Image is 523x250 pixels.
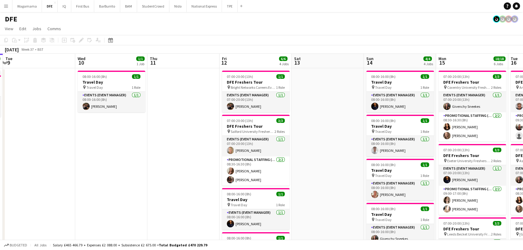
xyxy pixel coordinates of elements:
span: 08:00-16:00 (8h) [371,207,396,211]
span: Tue [5,56,12,61]
span: 1/1 [276,236,285,240]
app-card-role: Events (Event Manager)1/108:00-16:00 (8h)[PERSON_NAME] [366,92,434,112]
span: 07:00-20:00 (13h) [443,148,470,152]
app-job-card: 08:00-16:00 (8h)1/1Travel Day Travel Day1 RoleEvents (Event Manager)1/108:00-16:00 (8h)Givenchy S... [366,203,434,245]
button: Budgeted [3,242,28,248]
span: 3/3 [493,221,501,226]
span: 15 [438,59,446,66]
span: Travel Day [375,217,392,222]
span: All jobs [33,243,48,247]
span: 07:00-20:00 (13h) [443,74,470,79]
span: 2 Roles [491,85,501,90]
span: Salford University Freshers Fair [231,129,274,134]
app-job-card: 08:00-16:00 (8h)1/1Travel Day Travel Day1 RoleEvents (Event Manager)1/108:00-16:00 (8h)[PERSON_NAME] [366,159,434,200]
span: 13 [293,59,301,66]
span: Travel Day [231,203,247,207]
app-job-card: 08:00-16:00 (8h)1/1Travel Day Travel Day1 RoleEvents (Event Manager)1/108:00-16:00 (8h)[PERSON_NAME] [78,71,145,112]
button: DFE [42,0,58,12]
span: 08:00-16:00 (8h) [371,74,396,79]
h3: Travel Day [366,168,434,173]
button: BAM [120,0,137,12]
span: 1 Role [420,85,429,90]
span: 08:00-16:00 (8h) [371,162,396,167]
span: 2 Roles [491,159,501,163]
span: Mon [438,56,446,61]
button: StudentCrowd [137,0,169,12]
span: 1 Role [276,203,285,207]
h3: Travel Day [366,123,434,129]
h3: DFE Freshers Tour [438,79,506,85]
span: 3/3 [276,118,285,123]
span: Jobs [32,26,41,31]
span: 08:00-16:00 (8h) [371,118,396,123]
span: 14 [365,59,374,66]
app-card-role: Events (Event Manager)1/108:00-16:00 (8h)[PERSON_NAME] [78,92,145,112]
span: 1/1 [276,192,285,196]
app-card-role: Events (Event Manager)1/108:00-16:00 (8h)[PERSON_NAME] [366,180,434,200]
span: 1/1 [421,118,429,123]
span: 16 [510,59,518,66]
h1: DFE [5,14,17,24]
div: 07:00-20:00 (13h)3/3DFE Freshers Tour Salford University Freshers Fair2 RolesEvents (Event Manage... [222,115,290,186]
span: 2 Roles [491,232,501,236]
span: 1/1 [276,74,285,79]
span: Fri [222,56,227,61]
span: 12 [221,59,227,66]
h3: DFE Freshers Tour [222,79,290,85]
h3: Travel Day [366,212,434,217]
app-job-card: 07:00-20:00 (13h)3/3DFE Freshers Tour Coventry University Freshers Fair2 RolesEvents (Event Manag... [438,71,506,142]
span: 1/1 [421,207,429,211]
app-card-role: Events (Event Manager)1/108:00-16:00 (8h)Givenchy Sneekes [366,224,434,245]
span: Tue [511,56,518,61]
span: 1 Role [276,85,285,90]
button: National Express [187,0,222,12]
app-card-role: Promotional Staffing (Brand Ambassadors)2/208:30-16:30 (8h)[PERSON_NAME][PERSON_NAME] [222,156,290,186]
span: 2 Roles [274,129,285,134]
app-card-role: Events (Event Manager)1/107:00-20:00 (13h)[PERSON_NAME] [438,165,506,186]
span: 07:00-20:00 (13h) [227,118,253,123]
app-card-role: Events (Event Manager)1/107:00-20:00 (13h)[PERSON_NAME] [222,92,290,112]
app-job-card: 08:00-16:00 (8h)1/1Travel Day Travel Day1 RoleEvents (Event Manager)1/108:00-16:00 (8h)[PERSON_NAME] [222,188,290,230]
span: 1 Role [420,173,429,178]
span: 1/1 [421,162,429,167]
button: First Bus [71,0,94,12]
app-user-avatar: Tim Bodenham [493,15,500,23]
span: 6/6 [279,56,287,61]
h3: Travel Day [222,197,290,202]
div: 6 Jobs [494,62,505,66]
span: Exeter University Freshers Fair [447,159,491,163]
app-user-avatar: Tim Bodenham [505,15,512,23]
span: 9 [5,59,12,66]
h3: Travel Day [78,79,145,85]
a: Edit [17,25,29,33]
span: Sat [294,56,301,61]
span: 4/4 [423,56,432,61]
span: 08:00-16:00 (8h) [82,74,107,79]
button: Wagamama [12,0,42,12]
span: Leeds Becket University Freshers Fair [447,232,491,236]
app-card-role: Events (Event Manager)1/108:00-16:00 (8h)[PERSON_NAME] [222,209,290,230]
app-job-card: 07:00-20:00 (13h)3/3DFE Freshers Tour Exeter University Freshers Fair2 RolesEvents (Event Manager... [438,144,506,215]
app-job-card: 07:00-20:00 (13h)1/1DFE Freshers Tour Bright Networks Careers Event1 RoleEvents (Event Manager)1/... [222,71,290,112]
app-job-card: 08:00-16:00 (8h)1/1Travel Day Travel Day1 RoleEvents (Event Manager)1/108:00-16:00 (8h)[PERSON_NAME] [366,71,434,112]
span: 3/3 [493,74,501,79]
app-card-role: Events (Event Manager)1/107:00-20:00 (13h)Givenchy Sneekes [438,92,506,112]
span: Wed [78,56,85,61]
span: 08:00-16:00 (8h) [227,236,251,240]
a: Jobs [30,25,44,33]
app-job-card: 08:00-16:00 (8h)1/1Travel Day Travel Day1 RoleEvents (Event Manager)1/108:00-16:00 (8h)[PERSON_NAME] [366,115,434,156]
app-card-role: Events (Event Manager)1/107:00-20:00 (13h)[PERSON_NAME] [222,136,290,156]
span: 08:00-16:00 (8h) [227,192,251,196]
span: Travel Day [375,129,392,134]
h3: Travel Day [366,79,434,85]
div: BST [37,47,43,52]
div: 4 Jobs [279,62,289,66]
button: IQ [58,0,71,12]
app-card-role: Events (Event Manager)1/108:00-16:00 (8h)[PERSON_NAME] [366,136,434,156]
